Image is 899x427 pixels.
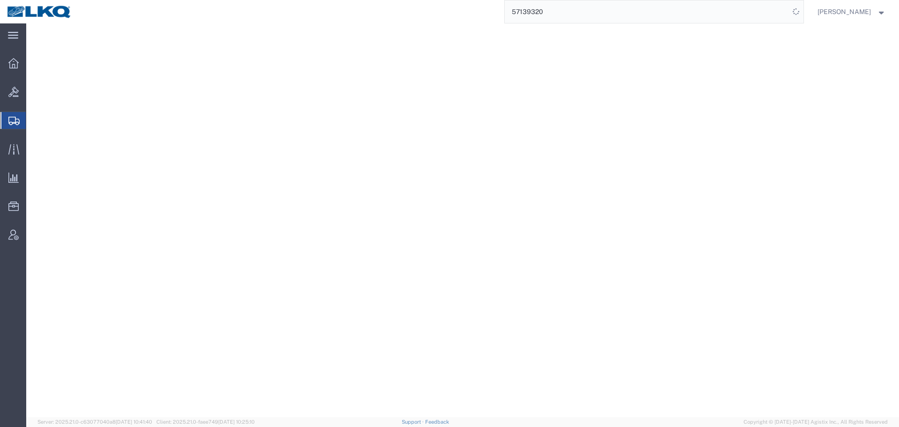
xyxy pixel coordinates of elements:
[505,0,789,23] input: Search for shipment number, reference number
[744,418,888,426] span: Copyright © [DATE]-[DATE] Agistix Inc., All Rights Reserved
[37,419,152,425] span: Server: 2025.21.0-c63077040a8
[218,419,255,425] span: [DATE] 10:25:10
[116,419,152,425] span: [DATE] 10:41:40
[425,419,449,425] a: Feedback
[817,6,886,17] button: [PERSON_NAME]
[26,23,899,417] iframe: FS Legacy Container
[402,419,425,425] a: Support
[156,419,255,425] span: Client: 2025.21.0-faee749
[7,5,72,19] img: logo
[818,7,871,17] span: Rajasheker Reddy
